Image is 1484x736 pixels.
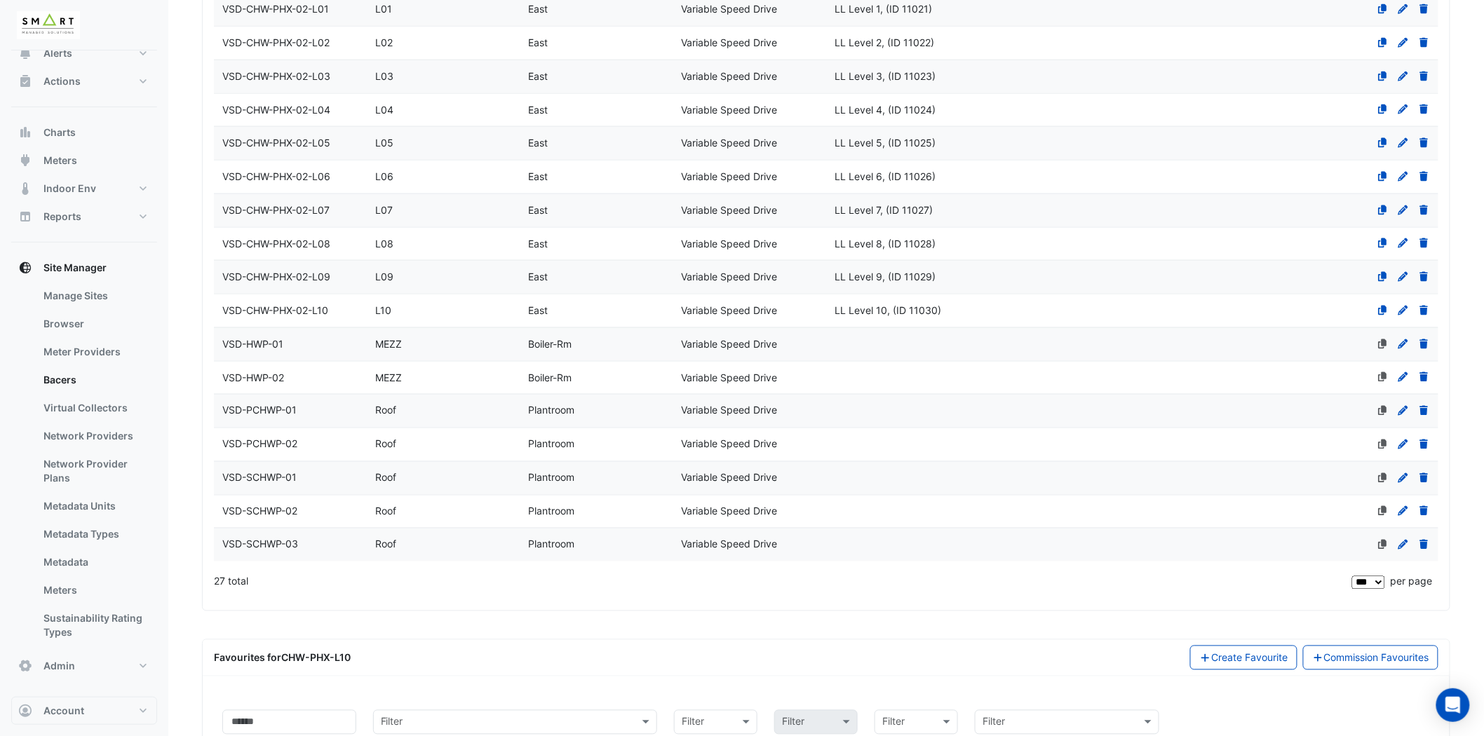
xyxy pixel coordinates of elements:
[1418,472,1431,484] a: Delete
[375,3,392,15] span: L01
[1190,646,1297,670] button: Create Favourite
[835,3,932,15] span: LL Level 1, (ID 11021)
[682,36,778,48] span: Variable Speed Drive
[18,74,32,88] app-icon: Actions
[222,372,284,383] span: VSD-HWP-02
[682,3,778,15] span: Variable Speed Drive
[222,271,330,282] span: VSD-CHW-PHX-02-L09
[222,304,328,316] span: VSD-CHW-PHX-02-L10
[529,304,548,316] span: East
[43,704,84,718] span: Account
[43,182,96,196] span: Indoor Env
[375,70,393,82] span: L03
[835,70,936,82] span: LL Level 3, (ID 11023)
[1377,438,1389,450] a: No primary device defined
[1397,3,1410,15] a: Edit
[32,604,157,646] a: Sustainability Rating Types
[1397,304,1410,316] a: Edit
[267,652,351,664] span: for
[18,182,32,196] app-icon: Indoor Env
[32,450,157,492] a: Network Provider Plans
[11,118,157,146] button: Charts
[1418,3,1431,15] a: Delete
[375,372,402,383] span: MEZZ
[835,238,936,250] span: LL Level 8, (ID 11028)
[281,652,351,664] strong: CHW-PHX-L10
[682,170,778,182] span: Variable Speed Drive
[32,422,157,450] a: Network Providers
[32,366,157,394] a: Bacers
[1418,304,1431,316] a: Delete
[375,338,402,350] span: MEZZ
[1377,3,1389,15] a: Clone Equipment
[529,70,548,82] span: East
[18,46,32,60] app-icon: Alerts
[222,338,283,350] span: VSD-HWP-01
[1418,505,1431,517] a: Delete
[1377,505,1389,517] a: No primary device defined
[766,710,866,735] div: Please select Filter first
[1397,271,1410,282] a: Edit
[222,538,298,550] span: VSD-SCHWP-03
[529,3,548,15] span: East
[1397,338,1410,350] a: Edit
[222,238,330,250] span: VSD-CHW-PHX-02-L08
[835,104,936,116] span: LL Level 4, (ID 11024)
[529,372,572,383] span: Boiler-Rm
[43,74,81,88] span: Actions
[214,564,1349,599] div: 27 total
[32,548,157,576] a: Metadata
[682,70,778,82] span: Variable Speed Drive
[1377,170,1389,182] a: Clone Equipment
[222,505,297,517] span: VSD-SCHWP-02
[18,210,32,224] app-icon: Reports
[1397,404,1410,416] a: Edit
[1397,538,1410,550] a: Edit
[11,146,157,175] button: Meters
[529,238,548,250] span: East
[682,404,778,416] span: Variable Speed Drive
[375,36,393,48] span: L02
[682,472,778,484] span: Variable Speed Drive
[1397,137,1410,149] a: Edit
[17,11,80,39] img: Company Logo
[43,125,76,139] span: Charts
[1377,70,1389,82] a: Clone Equipment
[18,154,32,168] app-icon: Meters
[1377,472,1389,484] a: No primary device defined
[1418,438,1431,450] a: Delete
[18,659,32,673] app-icon: Admin
[11,39,157,67] button: Alerts
[682,372,778,383] span: Variable Speed Drive
[529,204,548,216] span: East
[222,36,330,48] span: VSD-CHW-PHX-02-L02
[1377,538,1389,550] a: No primary device defined
[375,137,393,149] span: L05
[43,154,77,168] span: Meters
[375,538,396,550] span: Roof
[529,137,548,149] span: East
[375,170,393,182] span: L06
[1418,404,1431,416] a: Delete
[18,261,32,275] app-icon: Site Manager
[682,238,778,250] span: Variable Speed Drive
[529,472,575,484] span: Plantroom
[529,170,548,182] span: East
[1418,204,1431,216] a: Delete
[32,576,157,604] a: Meters
[214,650,351,665] div: Favourites
[375,204,393,216] span: L07
[1397,170,1410,182] a: Edit
[1397,438,1410,450] a: Edit
[1377,204,1389,216] a: Clone Equipment
[11,203,157,231] button: Reports
[375,271,393,282] span: L09
[835,271,936,282] span: LL Level 9, (ID 11029)
[529,338,572,350] span: Boiler-Rm
[1418,170,1431,182] a: Delete
[1397,36,1410,48] a: Edit
[43,659,75,673] span: Admin
[1303,646,1439,670] a: Commission Favourites
[682,338,778,350] span: Variable Speed Drive
[32,282,157,310] a: Manage Sites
